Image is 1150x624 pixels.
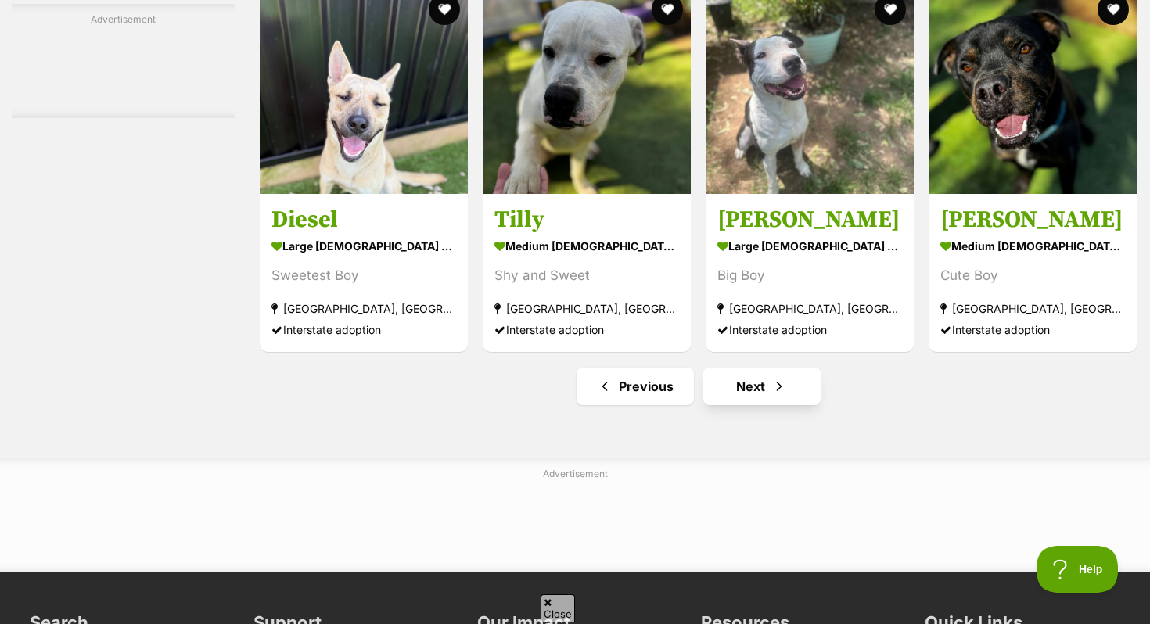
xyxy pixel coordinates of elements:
h3: Diesel [271,205,456,235]
strong: [GEOGRAPHIC_DATA], [GEOGRAPHIC_DATA] [717,298,902,319]
strong: [GEOGRAPHIC_DATA], [GEOGRAPHIC_DATA] [940,298,1125,319]
div: Shy and Sweet [494,265,679,286]
div: Sweetest Boy [271,265,456,286]
strong: large [DEMOGRAPHIC_DATA] Dog [717,235,902,257]
strong: large [DEMOGRAPHIC_DATA] Dog [271,235,456,257]
h3: [PERSON_NAME] [717,205,902,235]
div: Advertisement [12,4,235,118]
div: Interstate adoption [940,319,1125,340]
div: Interstate adoption [717,319,902,340]
h3: [PERSON_NAME] [940,205,1125,235]
nav: Pagination [258,368,1138,405]
a: [PERSON_NAME] medium [DEMOGRAPHIC_DATA] Dog Cute Boy [GEOGRAPHIC_DATA], [GEOGRAPHIC_DATA] Interst... [929,193,1137,352]
strong: medium [DEMOGRAPHIC_DATA] Dog [494,235,679,257]
a: Tilly medium [DEMOGRAPHIC_DATA] Dog Shy and Sweet [GEOGRAPHIC_DATA], [GEOGRAPHIC_DATA] Interstate... [483,193,691,352]
h3: Tilly [494,205,679,235]
span: Close [541,594,575,622]
strong: [GEOGRAPHIC_DATA], [GEOGRAPHIC_DATA] [494,298,679,319]
div: Big Boy [717,265,902,286]
div: Interstate adoption [494,319,679,340]
strong: [GEOGRAPHIC_DATA], [GEOGRAPHIC_DATA] [271,298,456,319]
a: Next page [703,368,821,405]
a: Diesel large [DEMOGRAPHIC_DATA] Dog Sweetest Boy [GEOGRAPHIC_DATA], [GEOGRAPHIC_DATA] Interstate ... [260,193,468,352]
div: Cute Boy [940,265,1125,286]
a: Previous page [577,368,694,405]
a: [PERSON_NAME] large [DEMOGRAPHIC_DATA] Dog Big Boy [GEOGRAPHIC_DATA], [GEOGRAPHIC_DATA] Interstat... [706,193,914,352]
div: Interstate adoption [271,319,456,340]
strong: medium [DEMOGRAPHIC_DATA] Dog [940,235,1125,257]
iframe: Help Scout Beacon - Open [1037,546,1119,593]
